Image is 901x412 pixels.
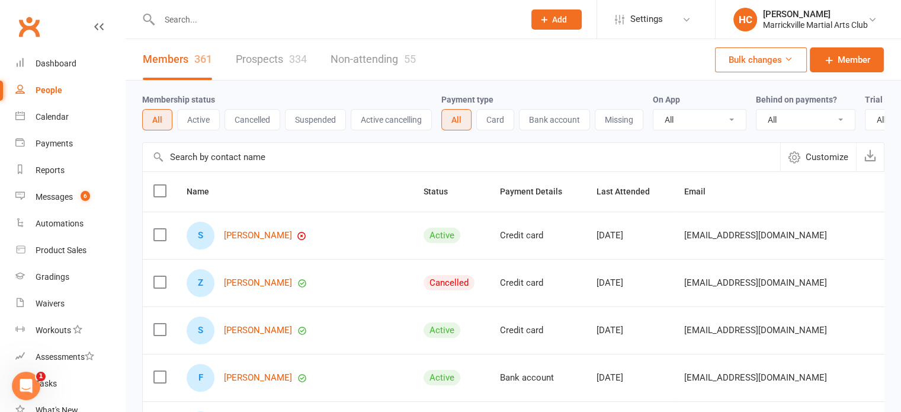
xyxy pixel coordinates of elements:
a: Reports [15,157,125,184]
span: Member [838,53,870,67]
span: Add [552,15,567,24]
div: Gradings [36,272,69,282]
span: Customize [806,150,848,164]
span: Email [684,187,719,196]
div: Product Sales [36,245,86,255]
div: Marrickville Martial Arts Club [763,20,868,30]
button: Name [187,184,222,199]
div: Z [187,269,214,297]
span: 6 [81,191,90,201]
a: Calendar [15,104,125,130]
a: [PERSON_NAME] [224,231,292,241]
span: Last Attended [597,187,663,196]
div: Messages [36,192,73,202]
span: Name [187,187,222,196]
button: All [441,109,472,130]
div: Active [424,370,460,385]
label: Payment type [441,95,493,104]
div: Reports [36,165,65,175]
a: Payments [15,130,125,157]
button: Active [177,109,220,130]
button: Bulk changes [715,47,807,72]
a: Tasks [15,371,125,397]
span: Payment Details [500,187,575,196]
div: Cancelled [424,275,474,290]
div: Waivers [36,299,65,308]
a: Product Sales [15,237,125,264]
button: Email [684,184,719,199]
label: On App [653,95,680,104]
span: [EMAIL_ADDRESS][DOMAIN_NAME] [684,272,827,294]
a: Automations [15,210,125,237]
div: Active [424,228,460,243]
div: 55 [404,53,416,65]
span: [EMAIL_ADDRESS][DOMAIN_NAME] [684,366,827,389]
span: [EMAIL_ADDRESS][DOMAIN_NAME] [684,319,827,341]
a: Members361 [143,39,212,80]
div: Assessments [36,352,94,362]
a: Prospects334 [236,39,307,80]
div: Workouts [36,325,71,335]
div: Tasks [36,379,57,388]
a: People [15,77,125,104]
div: 334 [289,53,307,65]
div: S [187,317,214,344]
span: Status [424,187,461,196]
div: Bank account [500,373,575,383]
button: Add [531,9,582,30]
div: [DATE] [597,325,663,336]
div: [PERSON_NAME] [763,9,868,20]
button: Active cancelling [351,109,432,130]
button: Customize [780,143,856,171]
input: Search by contact name [143,143,780,171]
a: Messages 6 [15,184,125,210]
iframe: Intercom live chat [12,372,40,400]
div: Automations [36,219,84,228]
div: [DATE] [597,278,663,288]
button: Suspended [285,109,346,130]
button: Status [424,184,461,199]
label: Membership status [142,95,215,104]
div: HC [733,8,757,31]
button: Payment Details [500,184,575,199]
a: [PERSON_NAME] [224,373,292,383]
div: Dashboard [36,59,76,68]
a: Waivers [15,290,125,317]
a: [PERSON_NAME] [224,325,292,336]
a: Gradings [15,264,125,290]
a: Dashboard [15,50,125,77]
div: Credit card [500,231,575,241]
div: Payments [36,139,73,148]
div: S [187,222,214,250]
a: Non-attending55 [331,39,416,80]
a: Assessments [15,344,125,371]
button: Last Attended [597,184,663,199]
a: Clubworx [14,12,44,41]
div: [DATE] [597,373,663,383]
div: [DATE] [597,231,663,241]
div: People [36,85,62,95]
a: Workouts [15,317,125,344]
button: Card [476,109,514,130]
button: Bank account [519,109,590,130]
div: Calendar [36,112,69,122]
div: Active [424,322,460,338]
span: 1 [36,372,46,381]
a: [PERSON_NAME] [224,278,292,288]
div: 361 [194,53,212,65]
div: Credit card [500,278,575,288]
div: Credit card [500,325,575,336]
div: F [187,364,214,392]
input: Search... [156,11,516,28]
a: Member [810,47,884,72]
label: Behind on payments? [756,95,837,104]
button: All [142,109,172,130]
button: Cancelled [225,109,280,130]
button: Missing [595,109,643,130]
span: [EMAIL_ADDRESS][DOMAIN_NAME] [684,224,827,247]
span: Settings [630,6,663,33]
